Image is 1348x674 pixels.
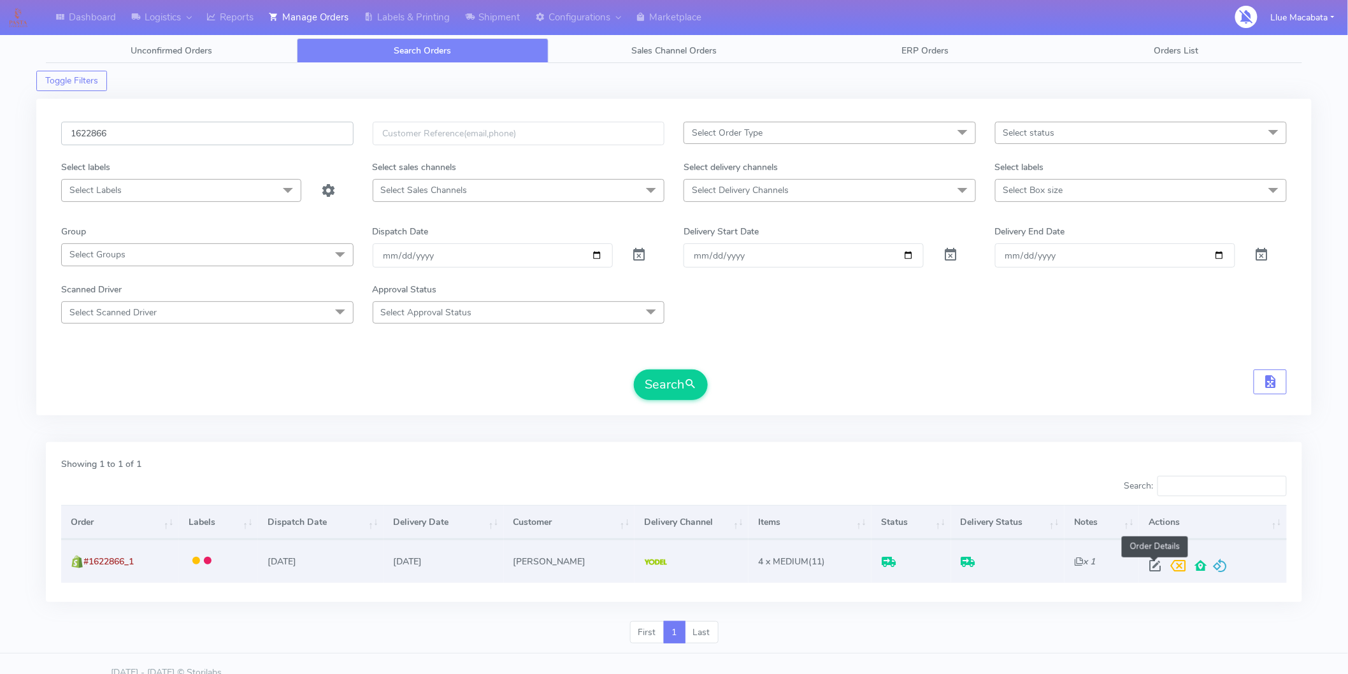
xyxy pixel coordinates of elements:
[901,45,949,57] span: ERP Orders
[373,283,437,296] label: Approval Status
[871,505,950,540] th: Status: activate to sort column ascending
[758,556,808,568] span: 4 x MEDIUM
[684,161,778,174] label: Select delivery channels
[684,225,759,238] label: Delivery Start Date
[384,540,504,582] td: [DATE]
[758,556,825,568] span: (11)
[995,225,1065,238] label: Delivery End Date
[61,283,122,296] label: Scanned Driver
[645,559,667,566] img: Yodel
[69,306,157,319] span: Select Scanned Driver
[504,505,635,540] th: Customer: activate to sort column ascending
[61,161,110,174] label: Select labels
[61,225,86,238] label: Group
[69,184,122,196] span: Select Labels
[384,505,504,540] th: Delivery Date: activate to sort column ascending
[83,556,134,568] span: #1622866_1
[373,122,665,145] input: Customer Reference(email,phone)
[131,45,212,57] span: Unconfirmed Orders
[179,505,258,540] th: Labels: activate to sort column ascending
[381,184,468,196] span: Select Sales Channels
[46,38,1302,63] ul: Tabs
[1074,556,1095,568] i: x 1
[951,505,1065,540] th: Delivery Status: activate to sort column ascending
[381,306,472,319] span: Select Approval Status
[1003,184,1063,196] span: Select Box size
[61,122,354,145] input: Order Id
[635,505,749,540] th: Delivery Channel: activate to sort column ascending
[504,540,635,582] td: [PERSON_NAME]
[692,127,763,139] span: Select Order Type
[664,621,685,644] a: 1
[69,248,125,261] span: Select Groups
[258,505,384,540] th: Dispatch Date: activate to sort column ascending
[394,45,452,57] span: Search Orders
[373,225,429,238] label: Dispatch Date
[1158,476,1287,496] input: Search:
[1124,476,1287,496] label: Search:
[1261,4,1344,31] button: Llue Macabata
[71,556,83,568] img: shopify.png
[61,457,141,471] label: Showing 1 to 1 of 1
[1065,505,1139,540] th: Notes: activate to sort column ascending
[631,45,717,57] span: Sales Channel Orders
[692,184,789,196] span: Select Delivery Channels
[36,71,107,91] button: Toggle Filters
[61,505,179,540] th: Order: activate to sort column ascending
[1003,127,1055,139] span: Select status
[1139,505,1287,540] th: Actions: activate to sort column ascending
[749,505,871,540] th: Items: activate to sort column ascending
[1154,45,1199,57] span: Orders List
[373,161,457,174] label: Select sales channels
[634,369,708,400] button: Search
[258,540,384,582] td: [DATE]
[995,161,1044,174] label: Select labels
